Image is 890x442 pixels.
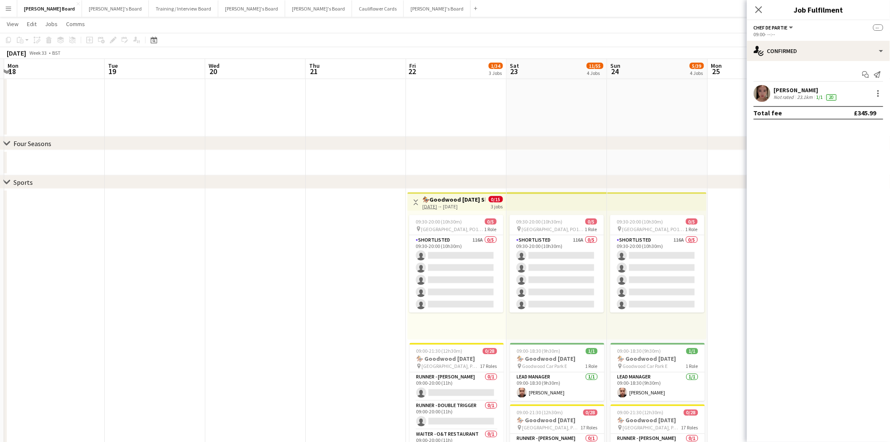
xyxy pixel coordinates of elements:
div: £345.99 [854,109,877,117]
div: Not rated [774,94,796,101]
div: Sports [13,178,33,186]
a: Comms [63,19,88,29]
div: 23.1km [796,94,815,101]
div: Confirmed [747,41,890,61]
div: [DATE] [7,49,26,57]
span: Week 33 [28,50,49,56]
a: Edit [24,19,40,29]
button: Training / Interview Board [149,0,218,17]
button: Cauliflower Cards [352,0,404,17]
span: View [7,20,19,28]
button: [PERSON_NAME]'s Board [82,0,149,17]
a: Jobs [42,19,61,29]
button: [PERSON_NAME] Board [17,0,82,17]
button: [PERSON_NAME]'s Board [218,0,285,17]
div: 09:00- --:-- [754,31,883,37]
span: Comms [66,20,85,28]
button: [PERSON_NAME]'s Board [404,0,471,17]
a: View [3,19,22,29]
div: 20 [826,94,837,101]
span: Chef de Partie [754,24,788,31]
h3: Job Fulfilment [747,4,890,15]
span: Edit [27,20,37,28]
button: [PERSON_NAME]'s Board [285,0,352,17]
span: Jobs [45,20,58,28]
span: -- [873,24,883,31]
app-skills-label: 1/1 [816,94,823,100]
div: BST [52,50,61,56]
div: Four Seasons [13,139,51,148]
div: Total fee [754,109,782,117]
button: Chef de Partie [754,24,795,31]
div: [PERSON_NAME] [774,86,838,94]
